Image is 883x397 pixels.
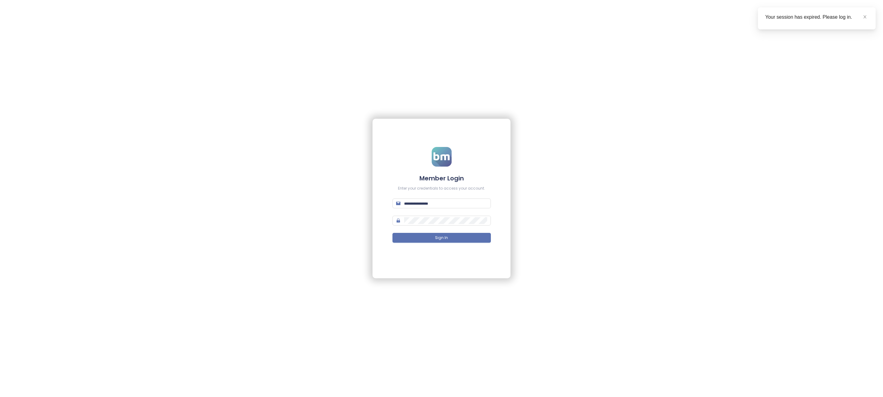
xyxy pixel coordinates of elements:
div: Your session has expired. Please log in. [765,13,868,21]
img: logo [432,147,452,167]
span: Sign In [435,235,448,241]
button: Sign In [392,233,491,243]
div: Enter your credentials to access your account. [392,186,491,191]
h4: Member Login [392,174,491,183]
span: close [863,15,867,19]
span: mail [396,201,400,206]
span: lock [396,218,400,223]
